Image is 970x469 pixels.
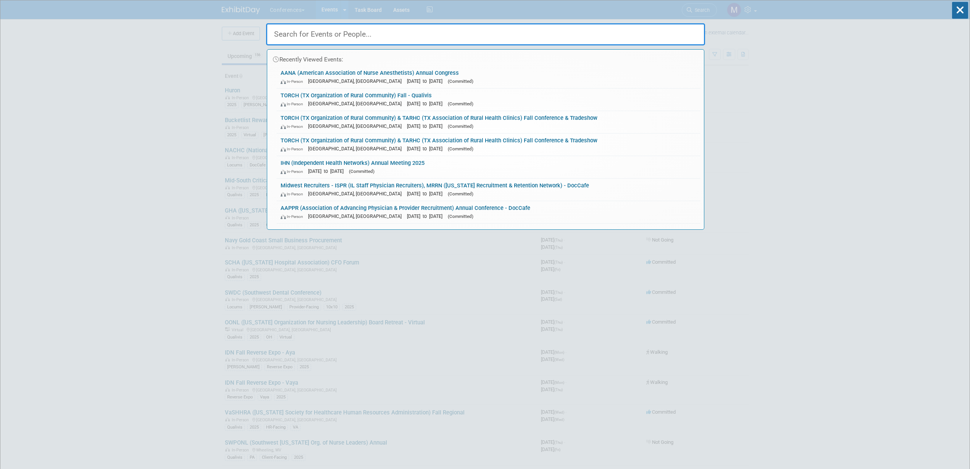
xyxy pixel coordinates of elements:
a: IHN (Independent Health Networks) Annual Meeting 2025 In-Person [DATE] to [DATE] (Committed) [277,156,700,178]
span: [DATE] to [DATE] [407,78,446,84]
span: In-Person [281,79,307,84]
span: (Committed) [349,169,374,174]
span: [GEOGRAPHIC_DATA], [GEOGRAPHIC_DATA] [308,101,405,106]
span: (Committed) [448,146,473,151]
span: (Committed) [448,124,473,129]
span: [DATE] to [DATE] [407,146,446,151]
span: [GEOGRAPHIC_DATA], [GEOGRAPHIC_DATA] [308,191,405,197]
a: Midwest Recruiters - ISPR (IL Staff Physician Recruiters), MRRN ([US_STATE] Recruitment & Retenti... [277,179,700,201]
span: [DATE] to [DATE] [407,213,446,219]
span: [DATE] to [DATE] [407,123,446,129]
a: TORCH (TX Organization of Rural Community) Fall - Qualivis In-Person [GEOGRAPHIC_DATA], [GEOGRAPH... [277,89,700,111]
span: In-Person [281,147,307,151]
span: (Committed) [448,79,473,84]
span: [DATE] to [DATE] [308,168,347,174]
span: [DATE] to [DATE] [407,101,446,106]
a: AAPPR (Association of Advancing Physician & Provider Recruitment) Annual Conference - DocCafe In-... [277,201,700,223]
span: (Committed) [448,101,473,106]
span: (Committed) [448,214,473,219]
span: [DATE] to [DATE] [407,191,446,197]
span: In-Person [281,169,307,174]
span: [GEOGRAPHIC_DATA], [GEOGRAPHIC_DATA] [308,123,405,129]
span: [GEOGRAPHIC_DATA], [GEOGRAPHIC_DATA] [308,78,405,84]
span: In-Person [281,124,307,129]
span: In-Person [281,102,307,106]
div: Recently Viewed Events: [271,50,700,66]
span: [GEOGRAPHIC_DATA], [GEOGRAPHIC_DATA] [308,146,405,151]
input: Search for Events or People... [266,23,705,45]
span: In-Person [281,214,307,219]
a: AANA (American Association of Nurse Anesthetists) Annual Congress In-Person [GEOGRAPHIC_DATA], [G... [277,66,700,88]
a: TORCH (TX Organization of Rural Community) & TARHC (TX Association of Rural Health Clinics) Fall ... [277,111,700,133]
a: TORCH (TX Organization of Rural Community) & TARHC (TX Association of Rural Health Clinics) Fall ... [277,134,700,156]
span: (Committed) [448,191,473,197]
span: [GEOGRAPHIC_DATA], [GEOGRAPHIC_DATA] [308,213,405,219]
span: In-Person [281,192,307,197]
